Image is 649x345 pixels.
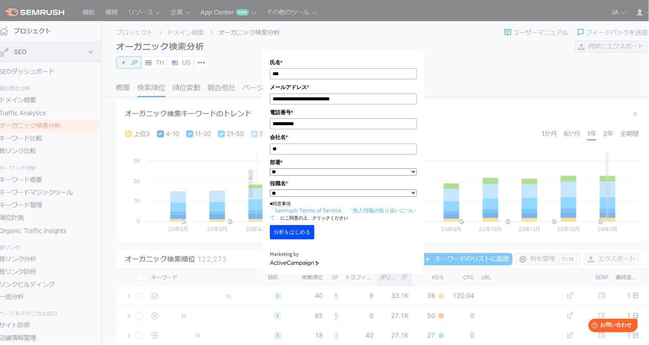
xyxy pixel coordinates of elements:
label: 会社名 [270,133,417,141]
label: 部署 [270,158,417,166]
button: 分析をはじめる [270,225,314,239]
iframe: Help widget launcher [582,316,641,337]
label: 氏名 [270,58,417,67]
label: 役職名 [270,179,417,188]
label: メールアドレス [270,83,417,91]
p: ■同意事項 にご同意の上、クリックください [270,200,417,221]
label: 電話番号 [270,108,417,117]
div: Marketing by [270,251,417,259]
a: 「個人情報の取り扱いについて」 [270,207,416,221]
a: 「Semrush Terms of Service」 [270,207,346,214]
